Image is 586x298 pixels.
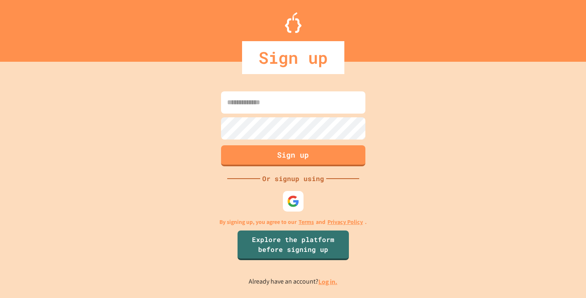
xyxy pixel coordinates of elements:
[327,218,363,226] a: Privacy Policy
[318,277,337,286] a: Log in.
[249,277,337,287] p: Already have an account?
[285,12,301,33] img: Logo.svg
[287,195,299,207] img: google-icon.svg
[299,218,314,226] a: Terms
[242,41,344,74] div: Sign up
[219,218,367,226] p: By signing up, you agree to our and .
[260,174,326,184] div: Or signup using
[221,145,365,166] button: Sign up
[238,230,349,260] a: Explore the platform before signing up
